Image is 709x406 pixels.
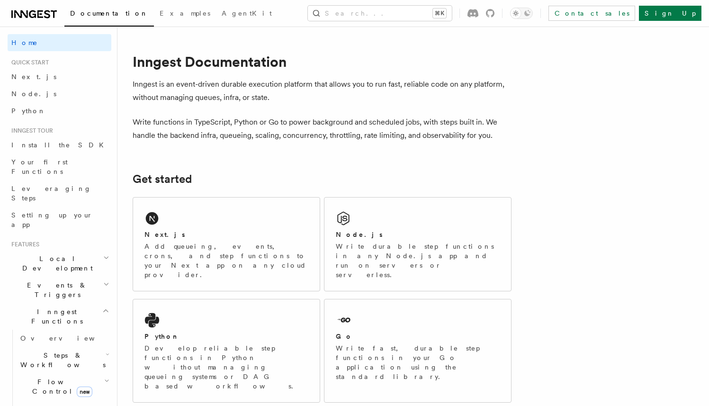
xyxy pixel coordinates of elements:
a: Documentation [64,3,154,27]
a: Setting up your app [8,207,111,233]
span: Home [11,38,38,47]
a: GoWrite fast, durable step functions in your Go application using the standard library. [324,299,512,403]
a: PythonDevelop reliable step functions in Python without managing queueing systems or DAG based wo... [133,299,320,403]
button: Toggle dark mode [510,8,533,19]
a: Install the SDK [8,136,111,153]
span: Next.js [11,73,56,81]
span: Your first Functions [11,158,68,175]
a: Home [8,34,111,51]
a: Contact sales [548,6,635,21]
h2: Go [336,332,353,341]
span: Inngest tour [8,127,53,135]
p: Inngest is an event-driven durable execution platform that allows you to run fast, reliable code ... [133,78,512,104]
button: Local Development [8,250,111,277]
p: Develop reliable step functions in Python without managing queueing systems or DAG based workflows. [144,343,308,391]
a: Overview [17,330,111,347]
span: Steps & Workflows [17,351,106,370]
a: AgentKit [216,3,278,26]
span: Examples [160,9,210,17]
button: Steps & Workflows [17,347,111,373]
span: Events & Triggers [8,280,103,299]
span: Overview [20,334,118,342]
span: Inngest Functions [8,307,102,326]
span: Flow Control [17,377,104,396]
a: Node.jsWrite durable step functions in any Node.js app and run on servers or serverless. [324,197,512,291]
span: Node.js [11,90,56,98]
a: Get started [133,172,192,186]
a: Leveraging Steps [8,180,111,207]
span: Install the SDK [11,141,109,149]
button: Flow Controlnew [17,373,111,400]
span: new [77,387,92,397]
h2: Next.js [144,230,185,239]
a: Node.js [8,85,111,102]
kbd: ⌘K [433,9,446,18]
a: Python [8,102,111,119]
a: Your first Functions [8,153,111,180]
p: Add queueing, events, crons, and step functions to your Next app on any cloud provider. [144,242,308,280]
span: Local Development [8,254,103,273]
button: Search...⌘K [308,6,452,21]
h1: Inngest Documentation [133,53,512,70]
p: Write durable step functions in any Node.js app and run on servers or serverless. [336,242,500,280]
a: Sign Up [639,6,701,21]
button: Events & Triggers [8,277,111,303]
p: Write functions in TypeScript, Python or Go to power background and scheduled jobs, with steps bu... [133,116,512,142]
span: Features [8,241,39,248]
a: Next.jsAdd queueing, events, crons, and step functions to your Next app on any cloud provider. [133,197,320,291]
p: Write fast, durable step functions in your Go application using the standard library. [336,343,500,381]
a: Next.js [8,68,111,85]
span: Leveraging Steps [11,185,91,202]
span: Documentation [70,9,148,17]
h2: Node.js [336,230,383,239]
span: Setting up your app [11,211,93,228]
span: AgentKit [222,9,272,17]
span: Quick start [8,59,49,66]
button: Inngest Functions [8,303,111,330]
span: Python [11,107,46,115]
a: Examples [154,3,216,26]
h2: Python [144,332,179,341]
